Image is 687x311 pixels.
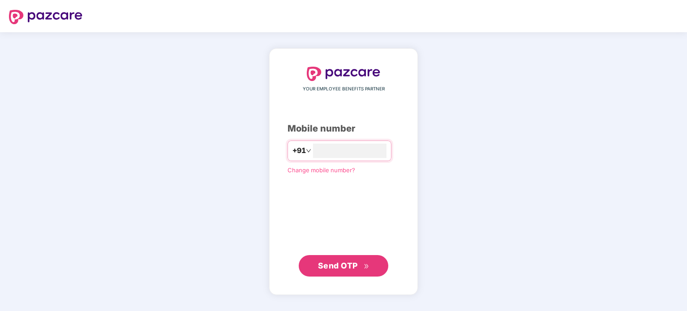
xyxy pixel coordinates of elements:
[292,145,306,156] span: +91
[288,122,399,136] div: Mobile number
[364,264,369,269] span: double-right
[288,166,355,174] a: Change mobile number?
[318,261,358,270] span: Send OTP
[303,85,385,93] span: YOUR EMPLOYEE BENEFITS PARTNER
[306,148,311,153] span: down
[307,67,380,81] img: logo
[299,255,388,277] button: Send OTPdouble-right
[9,10,82,24] img: logo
